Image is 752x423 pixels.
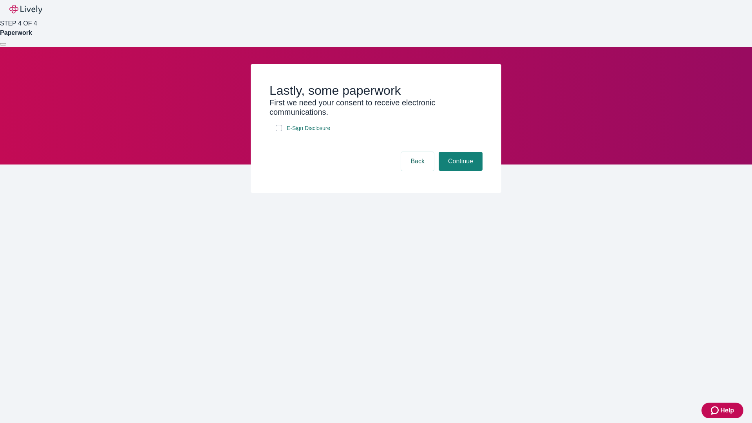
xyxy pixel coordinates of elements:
svg: Zendesk support icon [711,406,720,415]
span: Help [720,406,734,415]
img: Lively [9,5,42,14]
button: Continue [439,152,483,171]
span: E-Sign Disclosure [287,124,330,132]
h2: Lastly, some paperwork [269,83,483,98]
button: Zendesk support iconHelp [701,403,743,418]
button: Back [401,152,434,171]
a: e-sign disclosure document [285,123,332,133]
h3: First we need your consent to receive electronic communications. [269,98,483,117]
